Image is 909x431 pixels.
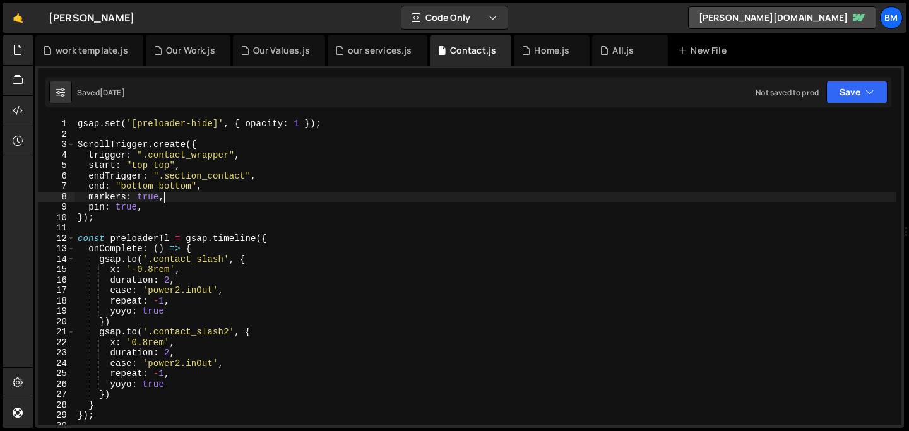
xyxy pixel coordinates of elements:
div: 1 [38,119,75,129]
div: 4 [38,150,75,161]
button: Code Only [401,6,508,29]
div: [DATE] [100,87,125,98]
div: Saved [77,87,125,98]
button: Save [826,81,888,103]
div: 24 [38,358,75,369]
div: 2 [38,129,75,140]
div: Home.js [534,44,569,57]
div: 14 [38,254,75,265]
div: 15 [38,264,75,275]
div: Our Values.js [253,44,310,57]
div: Not saved to prod [756,87,819,98]
div: work template.js [56,44,128,57]
div: Contact.js [450,44,497,57]
div: 23 [38,348,75,358]
div: 12 [38,233,75,244]
div: 10 [38,213,75,223]
div: 26 [38,379,75,390]
div: 29 [38,410,75,421]
div: Our Work.js [166,44,215,57]
div: [PERSON_NAME] [49,10,134,25]
div: 8 [38,192,75,203]
a: 🤙 [3,3,33,33]
div: 7 [38,181,75,192]
div: 25 [38,369,75,379]
div: 11 [38,223,75,233]
div: 28 [38,400,75,411]
a: [PERSON_NAME][DOMAIN_NAME] [688,6,876,29]
div: 9 [38,202,75,213]
div: 19 [38,306,75,317]
div: All.js [612,44,634,57]
div: 3 [38,139,75,150]
div: 17 [38,285,75,296]
div: our services.js [348,44,412,57]
a: bm [880,6,903,29]
div: 16 [38,275,75,286]
div: 22 [38,338,75,348]
div: 20 [38,317,75,328]
div: 18 [38,296,75,307]
div: New File [678,44,731,57]
div: 5 [38,160,75,171]
div: 13 [38,244,75,254]
div: 21 [38,327,75,338]
div: 6 [38,171,75,182]
div: 27 [38,389,75,400]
